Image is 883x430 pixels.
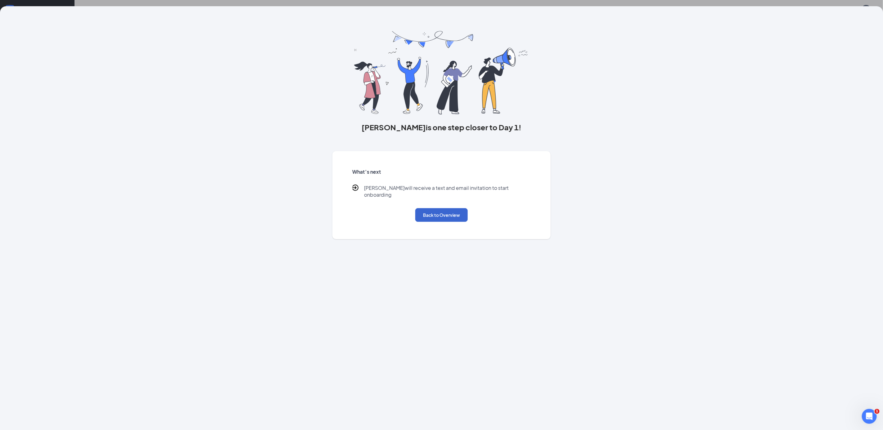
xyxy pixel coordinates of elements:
[875,409,880,414] span: 1
[862,409,877,424] iframe: Intercom live chat
[352,168,531,175] h5: What’s next
[364,185,531,198] p: [PERSON_NAME] will receive a text and email invitation to start onboarding
[415,208,468,222] button: Back to Overview
[354,31,529,114] img: you are all set
[332,122,551,132] h3: [PERSON_NAME] is one step closer to Day 1!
